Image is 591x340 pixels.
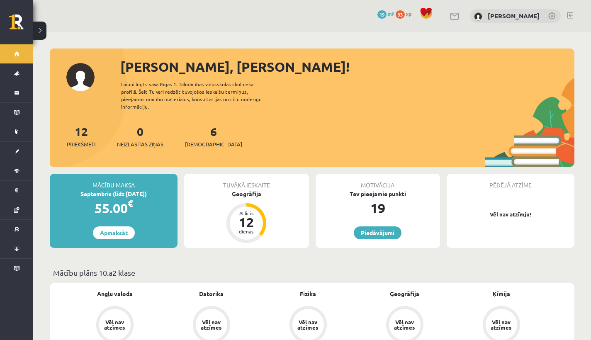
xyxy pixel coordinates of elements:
span: [DEMOGRAPHIC_DATA] [185,140,242,148]
div: dienas [234,229,259,234]
span: 93 [396,10,405,19]
div: Septembris (līdz [DATE]) [50,189,178,198]
a: [PERSON_NAME] [488,12,540,20]
a: 19 mP [377,10,394,17]
div: Ģeogrāfija [184,189,309,198]
a: Ķīmija [493,289,510,298]
span: 19 [377,10,387,19]
p: Mācību plāns 10.a2 klase [53,267,571,278]
a: Angļu valoda [97,289,133,298]
div: Pēdējā atzīme [447,174,574,189]
div: [PERSON_NAME], [PERSON_NAME]! [120,57,574,77]
div: Mācību maksa [50,174,178,189]
div: 55.00 [50,198,178,218]
a: Rīgas 1. Tālmācības vidusskola [9,15,33,35]
div: Vēl nav atzīmes [297,319,320,330]
a: Apmaksāt [93,226,135,239]
div: Motivācija [316,174,440,189]
a: Ģeogrāfija [390,289,419,298]
span: € [128,197,133,209]
div: 12 [234,216,259,229]
span: mP [388,10,394,17]
div: Tuvākā ieskaite [184,174,309,189]
span: xp [406,10,411,17]
a: 12Priekšmeti [67,124,95,148]
a: Datorika [199,289,224,298]
div: Laipni lūgts savā Rīgas 1. Tālmācības vidusskolas skolnieka profilā. Šeit Tu vari redzēt tuvojošo... [121,80,276,110]
span: Priekšmeti [67,140,95,148]
div: Vēl nav atzīmes [200,319,223,330]
img: Rūta Talle [474,12,482,21]
a: Ģeogrāfija Atlicis 12 dienas [184,189,309,244]
div: Atlicis [234,211,259,216]
div: 19 [316,198,440,218]
div: Vēl nav atzīmes [393,319,416,330]
div: Vēl nav atzīmes [490,319,513,330]
a: 6[DEMOGRAPHIC_DATA] [185,124,242,148]
a: Piedāvājumi [354,226,401,239]
p: Vēl nav atzīmju! [451,210,570,219]
div: Tev pieejamie punkti [316,189,440,198]
a: Fizika [300,289,316,298]
span: Neizlasītās ziņas [117,140,163,148]
div: Vēl nav atzīmes [103,319,126,330]
a: 93 xp [396,10,416,17]
a: 0Neizlasītās ziņas [117,124,163,148]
